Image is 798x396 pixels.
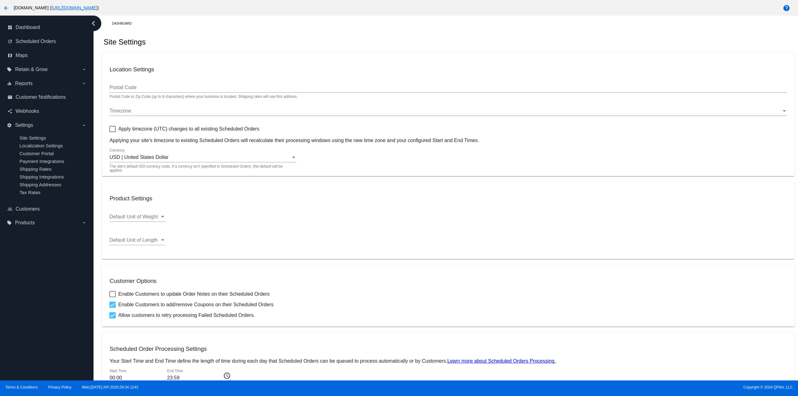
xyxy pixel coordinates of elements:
h3: Scheduled Order Processing Settings [109,346,787,352]
span: Customers [16,206,40,212]
a: [URL][DOMAIN_NAME] [51,5,97,10]
input: Postal Code [109,85,787,90]
span: Webhooks [16,108,39,114]
a: Privacy Policy [48,385,72,389]
span: [DOMAIN_NAME] ( ) [14,5,99,10]
span: Dashboard [16,25,40,30]
i: arrow_drop_down [82,220,87,225]
p: Your Start Time and End Time define the length of time during each day that Scheduled Orders can ... [109,358,787,364]
span: Default Unit of Weight [109,214,158,219]
span: Products [15,220,35,226]
span: Retain & Grow [15,67,47,72]
p: Applying your site’s timezone to existing Scheduled Orders will recalculate their processing wind... [109,138,787,143]
span: Settings [15,122,33,128]
mat-icon: help [783,4,790,12]
mat-select: Default Unit of Length [109,237,166,243]
a: map Maps [7,50,87,60]
span: Scheduled Orders [16,39,56,44]
a: share Webhooks [7,106,87,116]
a: Localization Settings [19,143,63,148]
i: local_offer [7,220,12,225]
i: share [7,109,12,114]
a: Shipping Addresses [19,182,61,187]
i: chevron_left [89,18,99,28]
input: End Time [167,375,223,381]
mat-select: Currency [109,155,296,160]
h2: Site Settings [103,38,146,46]
mat-select: Timezone [109,108,787,114]
mat-icon: arrow_back [2,4,10,12]
span: Enable Customers to add/remove Coupons on their Scheduled Orders [118,301,273,308]
span: Reports [15,81,32,86]
a: Shipping Integrations [19,174,64,179]
input: Start Time [109,375,166,381]
a: Dashboard [112,19,137,28]
i: people_outline [7,207,12,212]
a: Learn more about Scheduled Orders Processing. [447,358,556,364]
i: dashboard [7,25,12,30]
a: Shipping Rates [19,166,51,172]
i: arrow_drop_down [82,67,87,72]
h3: Location Settings [109,66,787,73]
span: Customer Notifications [16,94,66,100]
span: Enable Customers to update Order Notes on their Scheduled Orders [118,290,270,298]
span: Default Unit of Length [109,237,158,243]
i: update [7,39,12,44]
mat-hint: The site's default ISO currency code. If a currency isn’t specified in Scheduled Orders, this def... [109,165,293,173]
h3: Product Settings [109,195,787,202]
a: Customer Portal [19,151,54,156]
i: equalizer [7,81,12,86]
a: dashboard Dashboard [7,22,87,32]
i: map [7,53,12,58]
i: arrow_drop_down [82,123,87,128]
a: Payment Integrations [19,159,64,164]
a: update Scheduled Orders [7,36,87,46]
a: email Customer Notifications [7,92,87,102]
h3: Customer Options [109,278,787,284]
a: people_outline Customers [7,204,87,214]
a: Site Settings [19,135,46,141]
i: local_offer [7,67,12,72]
a: Terms & Conditions [5,385,38,389]
span: USD | United States Dollar [109,155,168,160]
mat-select: Default Unit of Weight [109,214,166,220]
span: Timezone [109,108,131,113]
i: settings [7,123,12,128]
span: Apply timezone (UTC) changes to all existing Scheduled Orders [118,125,259,133]
div: Postal Code or Zip Code (up to 9 characters) where your business is located. Shipping rates will ... [109,95,298,99]
a: Web:[DATE] API:2025.09.04.1242 [82,385,138,389]
mat-icon: access_time [223,372,231,379]
i: email [7,95,12,100]
span: Copyright © 2024 QPilot, LLC [404,385,793,389]
span: Maps [16,53,28,58]
i: arrow_drop_down [82,81,87,86]
a: Tax Rates [19,190,41,195]
span: Allow customers to retry processing Failed Scheduled Orders. [118,312,255,319]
